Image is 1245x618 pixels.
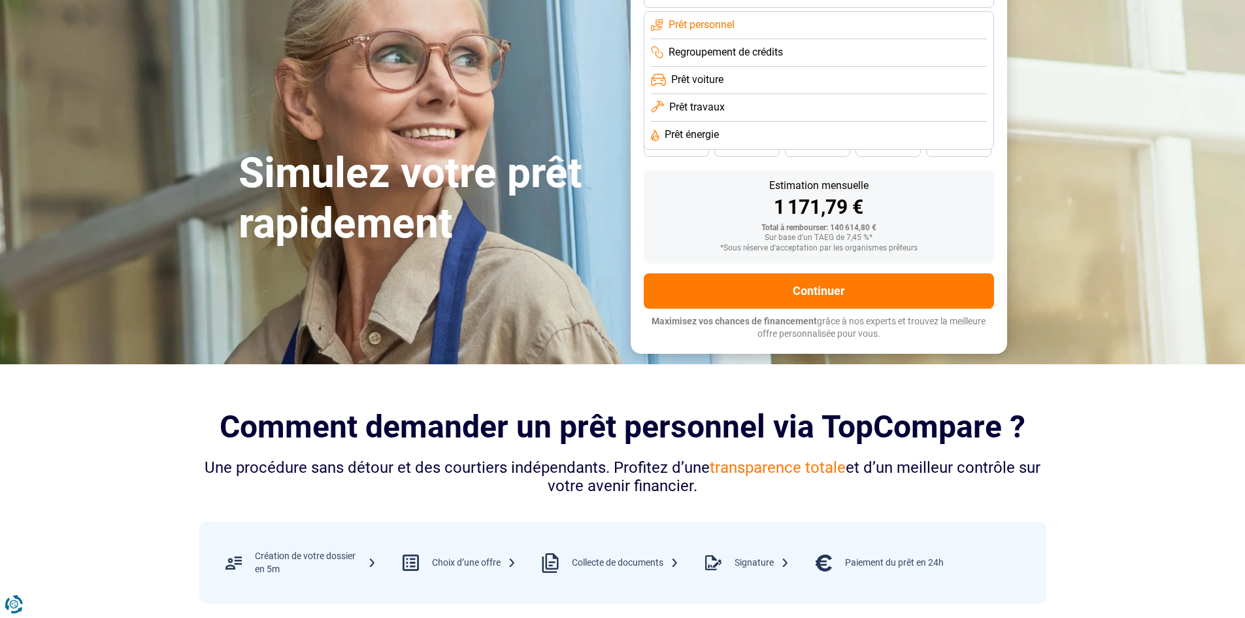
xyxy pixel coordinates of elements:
[669,100,725,114] span: Prêt travaux
[944,143,973,151] span: 24 mois
[845,557,944,570] div: Paiement du prêt en 24h
[654,244,984,253] div: *Sous réserve d'acceptation par les organismes prêteurs
[654,197,984,217] div: 1 171,79 €
[662,143,691,151] span: 48 mois
[644,273,994,309] button: Continuer
[654,233,984,243] div: Sur base d'un TAEG de 7,45 %*
[255,550,376,575] div: Création de votre dossier en 5m
[669,18,735,32] span: Prêt personnel
[572,557,679,570] div: Collecte de documents
[665,128,719,142] span: Prêt énergie
[874,143,903,151] span: 30 mois
[710,458,846,477] span: transparence totale
[733,143,761,151] span: 42 mois
[803,143,832,151] span: 36 mois
[669,45,783,60] span: Regroupement de crédits
[735,557,789,570] div: Signature
[199,409,1046,445] h2: Comment demander un prêt personnel via TopCompare ?
[654,224,984,233] div: Total à rembourser: 140 614,80 €
[652,316,817,326] span: Maximisez vos chances de financement
[239,148,615,249] h1: Simulez votre prêt rapidement
[671,73,723,87] span: Prêt voiture
[199,458,1046,496] div: Une procédure sans détour et des courtiers indépendants. Profitez d’une et d’un meilleur contrôle...
[644,315,994,341] p: grâce à nos experts et trouvez la meilleure offre personnalisée pour vous.
[654,180,984,191] div: Estimation mensuelle
[432,557,516,570] div: Choix d’une offre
